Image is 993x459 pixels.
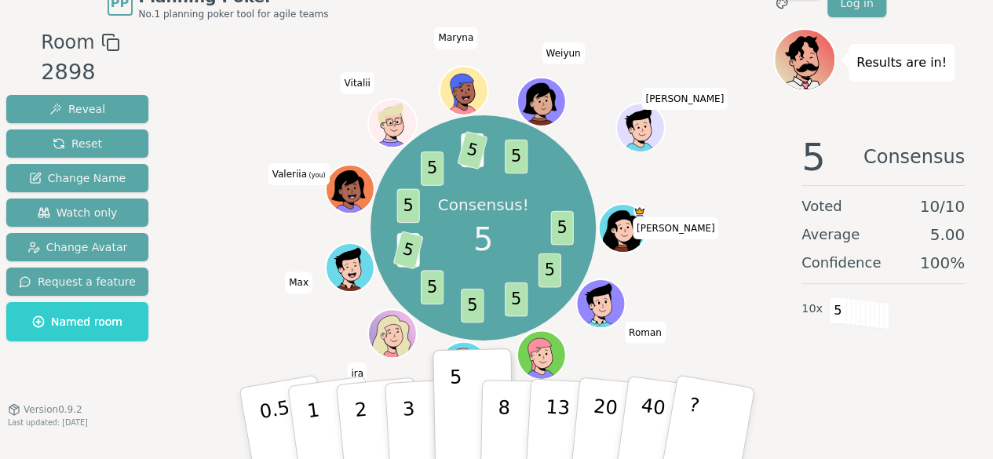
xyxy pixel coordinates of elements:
span: Average [801,224,860,246]
span: lana is the host [633,206,645,217]
span: 5 [538,253,560,288]
span: 5 [392,231,423,270]
div: 2898 [41,56,119,89]
span: Request a feature [19,274,136,290]
span: Click to change your name [542,42,584,64]
span: 5 [461,289,484,323]
span: 10 x [801,301,823,318]
button: Version0.9.2 [8,403,82,416]
button: Reset [6,129,148,158]
span: Click to change your name [625,321,666,343]
button: Change Avatar [6,233,148,261]
span: Voted [801,195,842,217]
span: Reveal [49,101,105,117]
span: Click to change your name [434,27,477,49]
button: Reveal [6,95,148,123]
span: 5.00 [929,224,965,246]
span: Change Name [29,170,126,186]
button: Watch only [6,199,148,227]
p: Results are in! [856,52,947,74]
span: 5 [801,138,826,176]
span: 5 [421,151,444,186]
span: (you) [307,172,326,179]
button: Click to change your avatar [327,166,372,212]
span: 5 [473,216,493,263]
span: Click to change your name [285,271,312,293]
span: 5 [505,140,528,174]
span: Reset [53,136,102,151]
span: 5 [550,211,573,246]
button: Change Name [6,164,148,192]
span: 5 [505,282,528,317]
button: Named room [6,302,148,341]
span: Consensus [863,138,965,176]
span: Click to change your name [340,71,374,93]
span: Click to change your name [633,217,719,239]
span: Version 0.9.2 [24,403,82,416]
span: Named room [32,314,122,330]
span: 5 [396,189,419,224]
span: Click to change your name [641,88,728,110]
span: Click to change your name [268,163,330,185]
span: 5 [421,270,444,304]
p: 5 [449,366,462,450]
span: Click to change your name [347,362,367,384]
span: Change Avatar [27,239,128,255]
span: Watch only [38,205,118,220]
span: No.1 planning poker tool for agile teams [139,8,329,20]
span: 5 [457,131,487,170]
span: 5 [829,297,847,324]
button: Request a feature [6,268,148,296]
span: Room [41,28,94,56]
span: 10 / 10 [919,195,965,217]
span: Confidence [801,252,881,274]
p: Consensus! [436,193,531,216]
span: 100 % [920,252,965,274]
span: Last updated: [DATE] [8,418,88,427]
